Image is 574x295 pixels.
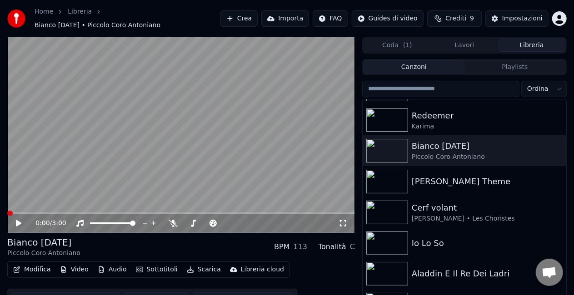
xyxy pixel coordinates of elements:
[132,263,181,276] button: Sottotitoli
[35,7,220,30] nav: breadcrumb
[498,39,565,52] button: Libreria
[427,10,482,27] button: Crediti9
[241,265,284,274] div: Libreria cloud
[52,219,66,228] span: 3:00
[470,14,474,23] span: 9
[412,214,563,223] div: [PERSON_NAME] • Les Choristes
[94,263,130,276] button: Audio
[274,241,289,252] div: BPM
[35,7,53,16] a: Home
[56,263,92,276] button: Video
[7,10,25,28] img: youka
[364,39,431,52] button: Coda
[536,259,563,286] div: Aprire la chat
[364,60,464,74] button: Canzoni
[7,236,80,249] div: Bianco [DATE]
[412,109,563,122] div: Redeemer
[445,14,466,23] span: Crediti
[412,152,563,162] div: Piccolo Coro Antoniano
[352,10,424,27] button: Guides di video
[35,21,160,30] span: Bianco [DATE] • Piccolo Coro Antoniano
[412,237,563,250] div: Io Lo So
[313,10,348,27] button: FAQ
[294,241,308,252] div: 113
[10,263,55,276] button: Modifica
[464,60,565,74] button: Playlists
[431,39,498,52] button: Lavori
[35,219,57,228] div: /
[412,122,563,131] div: Karima
[412,175,563,188] div: [PERSON_NAME] Theme
[7,249,80,258] div: Piccolo Coro Antoniano
[527,84,549,93] span: Ordina
[485,10,549,27] button: Impostazioni
[220,10,258,27] button: Crea
[68,7,92,16] a: Libreria
[350,241,355,252] div: C
[183,263,225,276] button: Scarica
[412,202,563,214] div: Cerf volant
[412,140,563,152] div: Bianco [DATE]
[403,41,412,50] span: ( 1 )
[261,10,309,27] button: Importa
[412,267,563,280] div: Aladdin E Il Re Dei Ladri
[502,14,543,23] div: Impostazioni
[318,241,346,252] div: Tonalità
[35,219,50,228] span: 0:00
